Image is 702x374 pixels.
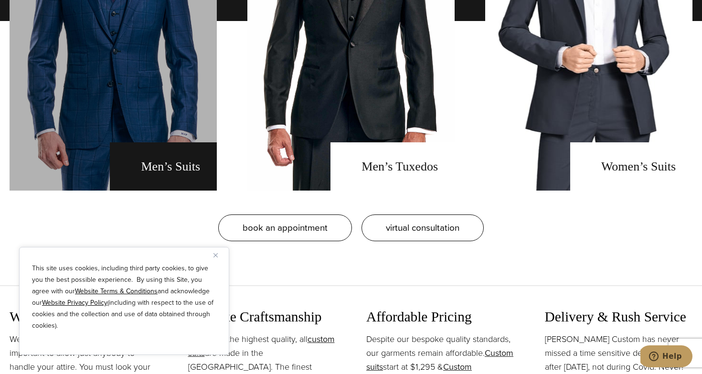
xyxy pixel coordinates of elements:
a: virtual consultation [362,214,484,241]
h3: Affordable Pricing [366,309,514,325]
h3: Wedding Garments [10,309,158,325]
a: Custom suits [366,347,513,373]
a: book an appointment [218,214,352,241]
h3: Delivery & Rush Service [545,309,693,325]
a: Website Terms & Conditions [75,286,158,296]
iframe: Opens a widget where you can chat to one of our agents [640,345,692,369]
a: custom suits [188,333,335,359]
img: Close [213,253,218,257]
a: Website Privacy Policy [42,298,107,308]
button: Close [213,249,225,261]
h3: Bespoke Craftsmanship [188,309,336,325]
span: virtual consultation [386,221,459,235]
p: This site uses cookies, including third party cookies, to give you the best possible experience. ... [32,263,216,331]
span: book an appointment [243,221,328,235]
